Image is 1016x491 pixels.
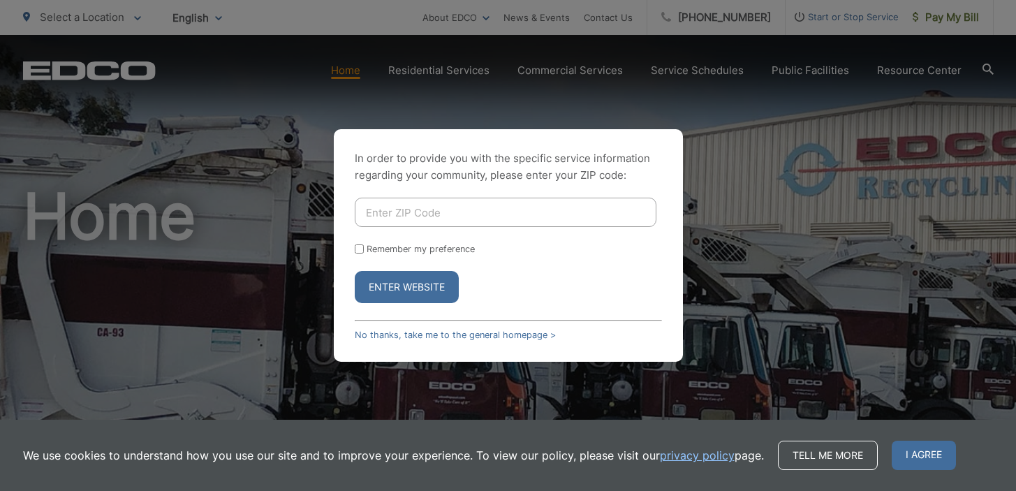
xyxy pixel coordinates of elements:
button: Enter Website [355,271,459,303]
p: In order to provide you with the specific service information regarding your community, please en... [355,150,662,184]
span: I agree [892,441,956,470]
label: Remember my preference [367,244,475,254]
a: privacy policy [660,447,735,464]
p: We use cookies to understand how you use our site and to improve your experience. To view our pol... [23,447,764,464]
a: No thanks, take me to the general homepage > [355,330,556,340]
a: Tell me more [778,441,878,470]
input: Enter ZIP Code [355,198,656,227]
